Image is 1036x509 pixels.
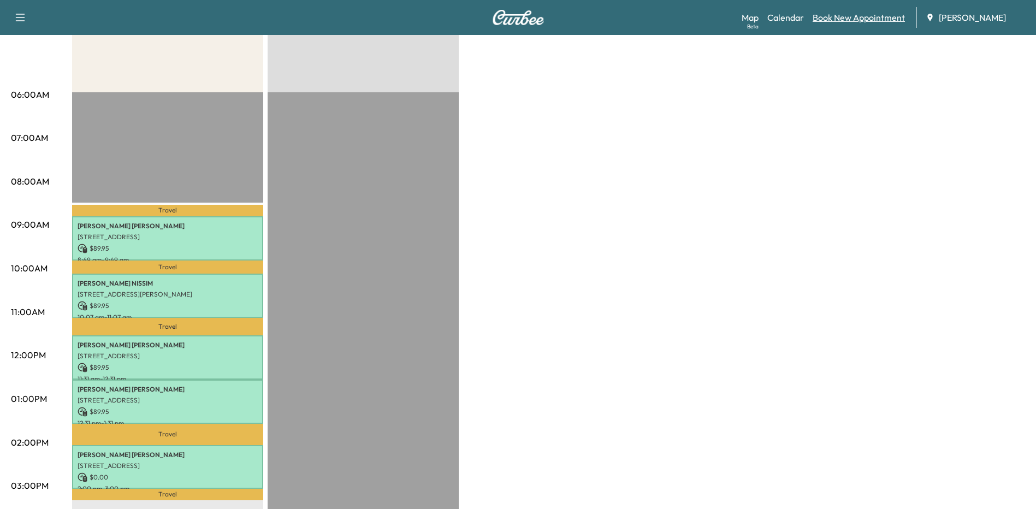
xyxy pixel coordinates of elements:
p: 11:31 am - 12:31 pm [78,375,258,383]
div: Beta [747,22,759,31]
p: Travel [72,489,263,500]
p: [PERSON_NAME] [PERSON_NAME] [78,341,258,350]
p: 08:00AM [11,175,49,188]
p: 11:00AM [11,305,45,318]
p: [PERSON_NAME] [PERSON_NAME] [78,222,258,230]
p: 10:07 am - 11:07 am [78,313,258,322]
span: [PERSON_NAME] [939,11,1006,24]
p: [PERSON_NAME] [PERSON_NAME] [78,451,258,459]
a: MapBeta [742,11,759,24]
p: 02:00PM [11,436,49,449]
p: $ 89.95 [78,407,258,417]
a: Calendar [767,11,804,24]
p: [PERSON_NAME] [PERSON_NAME] [78,385,258,394]
p: 03:00PM [11,479,49,492]
p: [STREET_ADDRESS] [78,396,258,405]
p: $ 89.95 [78,301,258,311]
p: $ 89.95 [78,363,258,372]
p: [STREET_ADDRESS] [78,352,258,360]
p: Travel [72,205,263,217]
p: 09:00AM [11,218,49,231]
p: 07:00AM [11,131,48,144]
p: 10:00AM [11,262,48,275]
p: [PERSON_NAME] NISSIM [78,279,258,288]
p: 06:00AM [11,88,49,101]
p: [STREET_ADDRESS] [78,233,258,241]
p: [STREET_ADDRESS][PERSON_NAME] [78,290,258,299]
p: 01:00PM [11,392,47,405]
p: Travel [72,318,263,335]
p: 8:49 am - 9:49 am [78,256,258,264]
p: 12:31 pm - 1:31 pm [78,419,258,428]
p: 12:00PM [11,348,46,362]
p: Travel [72,261,263,274]
p: [STREET_ADDRESS] [78,461,258,470]
a: Book New Appointment [813,11,905,24]
p: Travel [72,424,263,445]
p: 2:00 pm - 3:00 pm [78,484,258,493]
p: $ 89.95 [78,244,258,253]
img: Curbee Logo [492,10,544,25]
p: $ 0.00 [78,472,258,482]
